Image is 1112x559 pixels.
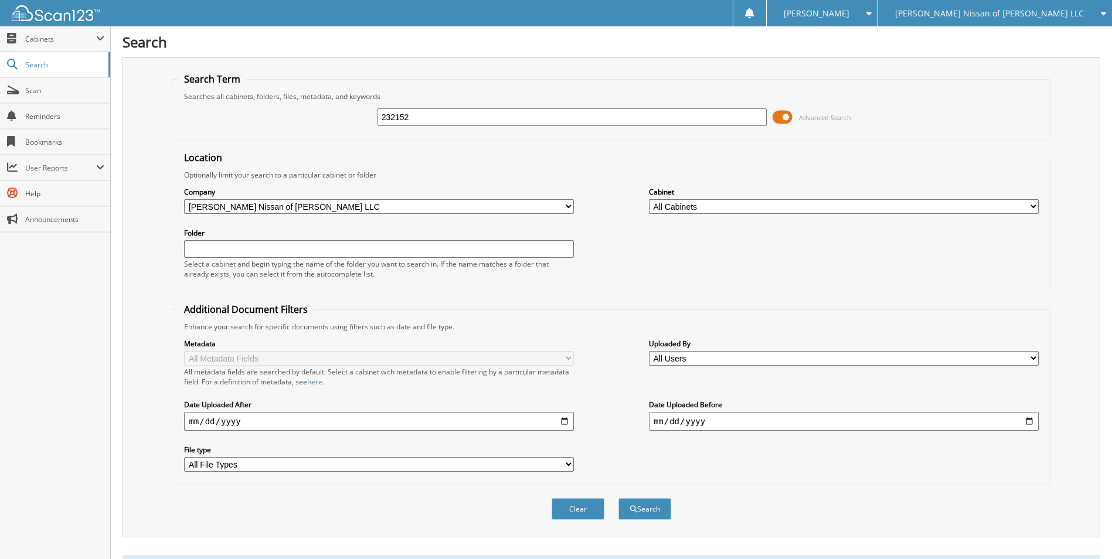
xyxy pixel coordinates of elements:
[25,163,96,173] span: User Reports
[25,60,103,70] span: Search
[649,187,1039,197] label: Cabinet
[184,445,574,455] label: File type
[895,10,1084,17] span: [PERSON_NAME] Nissan of [PERSON_NAME] LLC
[552,498,604,520] button: Clear
[178,91,1044,101] div: Searches all cabinets, folders, files, metadata, and keywords
[649,400,1039,410] label: Date Uploaded Before
[12,5,100,21] img: scan123-logo-white.svg
[25,86,104,96] span: Scan
[178,170,1044,180] div: Optionally limit your search to a particular cabinet or folder
[184,228,574,238] label: Folder
[178,73,246,86] legend: Search Term
[178,303,314,316] legend: Additional Document Filters
[784,10,849,17] span: [PERSON_NAME]
[618,498,671,520] button: Search
[184,400,574,410] label: Date Uploaded After
[649,339,1039,349] label: Uploaded By
[184,367,574,387] div: All metadata fields are searched by default. Select a cabinet with metadata to enable filtering b...
[25,137,104,147] span: Bookmarks
[178,151,228,164] legend: Location
[25,214,104,224] span: Announcements
[649,412,1039,431] input: end
[307,377,322,387] a: here
[799,113,851,122] span: Advanced Search
[25,189,104,199] span: Help
[25,34,96,44] span: Cabinets
[184,187,574,197] label: Company
[184,412,574,431] input: start
[184,339,574,349] label: Metadata
[123,32,1100,52] h1: Search
[184,259,574,279] div: Select a cabinet and begin typing the name of the folder you want to search in. If the name match...
[25,111,104,121] span: Reminders
[178,322,1044,332] div: Enhance your search for specific documents using filters such as date and file type.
